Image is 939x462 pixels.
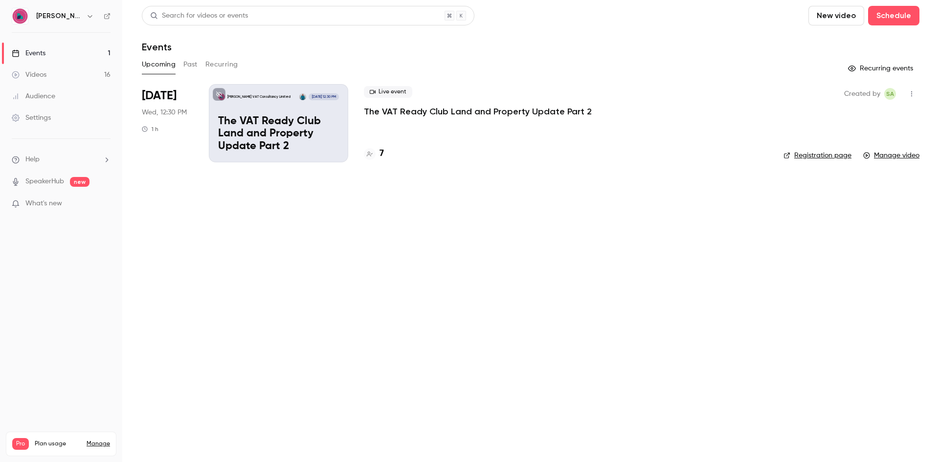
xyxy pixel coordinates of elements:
span: Help [25,154,40,165]
button: New video [808,6,864,25]
a: The VAT Ready Club Land and Property Update Part 2 [364,106,592,117]
a: Manage [87,440,110,448]
span: What's new [25,198,62,209]
p: The VAT Ready Club Land and Property Update Part 2 [218,115,339,153]
span: SA [886,88,894,100]
button: Upcoming [142,57,176,72]
div: Aug 20 Wed, 12:30 PM (Europe/London) [142,84,193,162]
img: Bevan VAT Consultancy Limited [12,8,28,24]
span: Sarah Addison [884,88,896,100]
button: Recurring [205,57,238,72]
div: Events [12,48,45,58]
span: [DATE] 12:30 PM [309,93,338,100]
a: Registration page [783,151,851,160]
span: Pro [12,438,29,450]
span: [DATE] [142,88,177,104]
iframe: Noticeable Trigger [99,199,111,208]
a: Manage video [863,151,919,160]
button: Past [183,57,198,72]
span: Created by [844,88,880,100]
div: 1 h [142,125,158,133]
button: Recurring events [844,61,919,76]
h6: [PERSON_NAME] VAT Consultancy Limited [36,11,82,21]
div: Search for videos or events [150,11,248,21]
span: Live event [364,86,412,98]
span: Wed, 12:30 PM [142,108,187,117]
div: Audience [12,91,55,101]
a: The VAT Ready Club Land and Property Update Part 2[PERSON_NAME] VAT Consultancy LimitedHilary Bev... [209,84,348,162]
a: SpeakerHub [25,176,64,187]
p: [PERSON_NAME] VAT Consultancy Limited [227,94,291,99]
h4: 7 [380,147,384,160]
div: Settings [12,113,51,123]
div: Videos [12,70,46,80]
span: new [70,177,89,187]
li: help-dropdown-opener [12,154,111,165]
a: 7 [364,147,384,160]
button: Schedule [868,6,919,25]
h1: Events [142,41,172,53]
img: Hilary Bevan [299,93,306,100]
span: Plan usage [35,440,81,448]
